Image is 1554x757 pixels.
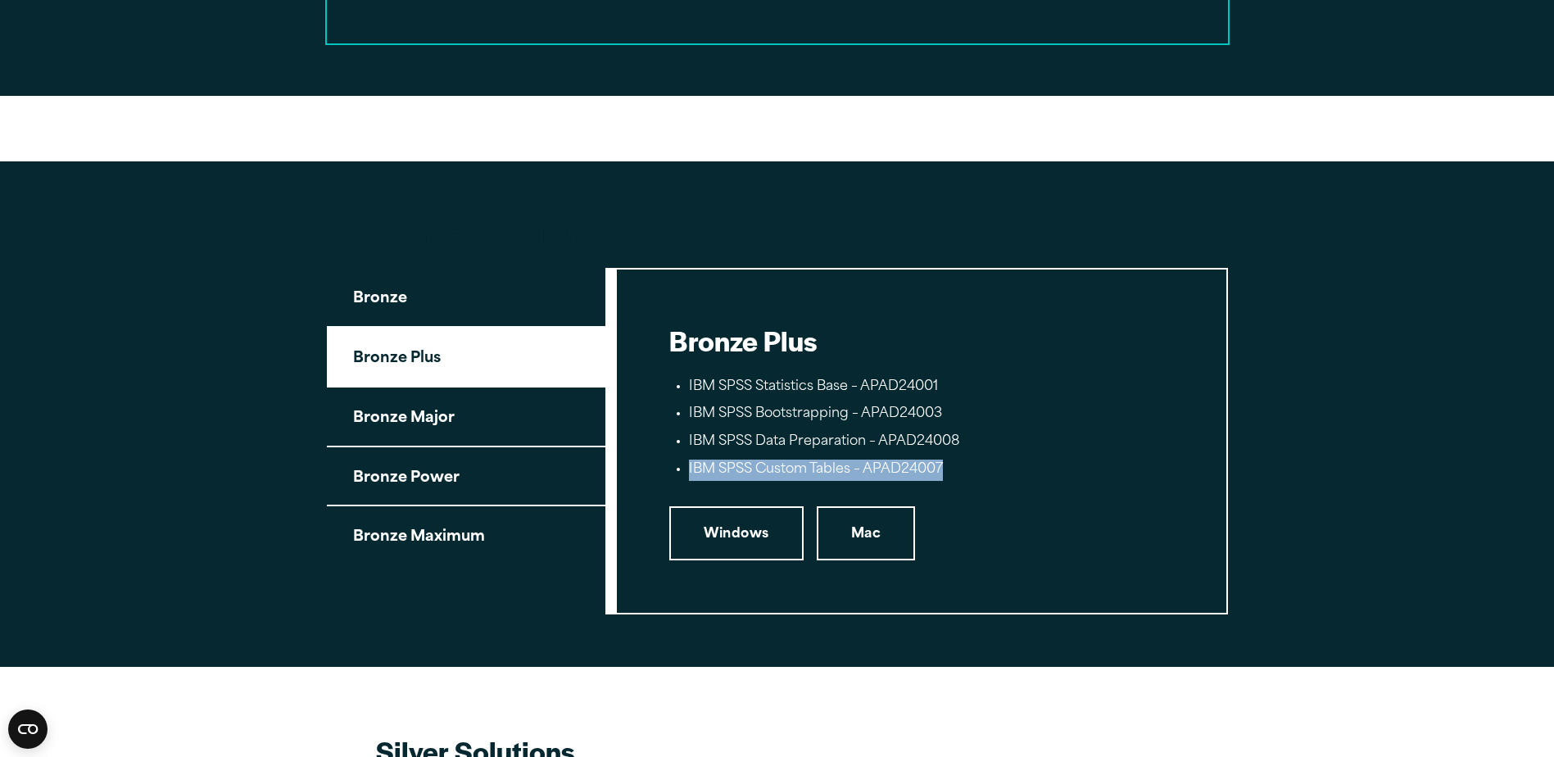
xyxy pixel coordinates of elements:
button: Bronze [327,268,605,328]
li: IBM SPSS Bootstrapping – APAD24003 [689,404,1174,425]
a: Mac [817,506,915,560]
button: Open CMP widget [8,709,48,749]
h2: Bronze Solutions [376,214,1179,251]
button: Bronze Major [327,388,605,447]
a: Windows [669,506,804,560]
button: Bronze Power [327,447,605,507]
li: IBM SPSS Custom Tables – APAD24007 [689,460,1174,481]
li: IBM SPSS Data Preparation – APAD24008 [689,432,1174,453]
button: Bronze Maximum [327,506,605,564]
h2: Bronze Plus [669,322,1174,359]
button: Bronze Plus [327,328,605,388]
li: IBM SPSS Statistics Base – APAD24001 [689,377,1174,398]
